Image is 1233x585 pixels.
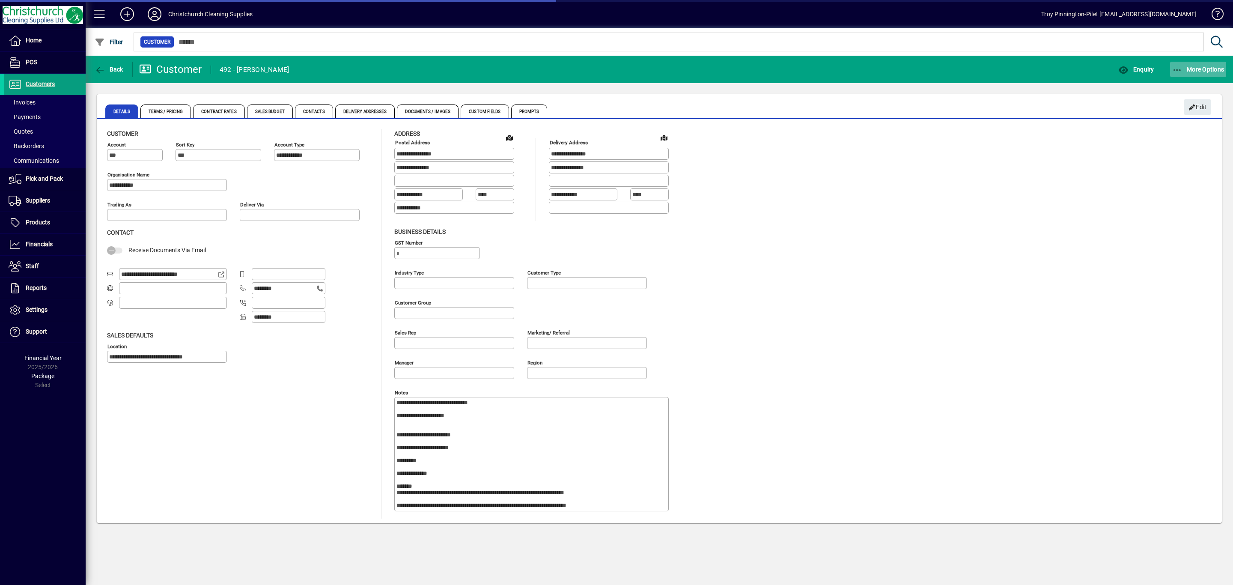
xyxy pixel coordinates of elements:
button: Filter [92,34,125,50]
button: Edit [1184,99,1211,115]
button: Profile [141,6,168,22]
span: Contract Rates [193,104,244,118]
span: Reports [26,284,47,291]
mat-label: Deliver via [240,202,264,208]
span: Back [95,66,123,73]
a: Financials [4,234,86,255]
div: Customer [139,63,202,76]
span: Staff [26,263,39,269]
button: Enquiry [1116,62,1156,77]
mat-label: Account [107,142,126,148]
span: Delivery Addresses [335,104,395,118]
a: Staff [4,256,86,277]
span: Home [26,37,42,44]
span: Address [394,130,420,137]
span: Financial Year [24,355,62,361]
span: More Options [1172,66,1224,73]
a: Knowledge Base [1205,2,1222,30]
span: Custom Fields [461,104,509,118]
mat-label: Customer type [527,269,561,275]
span: POS [26,59,37,66]
span: Customers [26,81,55,87]
a: Settings [4,299,86,321]
span: Contacts [295,104,333,118]
span: Business details [394,228,446,235]
a: Pick and Pack [4,168,86,190]
span: Enquiry [1118,66,1154,73]
mat-label: Industry type [395,269,424,275]
a: Home [4,30,86,51]
div: Troy Pinnington-Pilet [EMAIL_ADDRESS][DOMAIN_NAME] [1041,7,1197,21]
a: POS [4,52,86,73]
span: Prompts [511,104,548,118]
span: Package [31,373,54,379]
mat-label: Location [107,343,127,349]
mat-label: Sort key [176,142,194,148]
span: Backorders [9,143,44,149]
span: Quotes [9,128,33,135]
mat-label: Notes [395,389,408,395]
button: Back [92,62,125,77]
span: Terms / Pricing [140,104,191,118]
span: Sales defaults [107,332,153,339]
a: Invoices [4,95,86,110]
span: Customer [107,130,138,137]
mat-label: Organisation name [107,172,149,178]
a: Reports [4,278,86,299]
a: Suppliers [4,190,86,212]
mat-label: Region [527,359,542,365]
mat-label: Manager [395,359,414,365]
span: Support [26,328,47,335]
span: Contact [107,229,134,236]
mat-label: Trading as [107,202,131,208]
span: Filter [95,39,123,45]
a: Support [4,321,86,343]
a: Quotes [4,124,86,139]
span: Receive Documents Via Email [128,247,206,254]
span: Edit [1188,100,1207,114]
button: Add [113,6,141,22]
mat-label: Sales rep [395,329,416,335]
a: Products [4,212,86,233]
span: Settings [26,306,48,313]
mat-label: Marketing/ Referral [527,329,570,335]
app-page-header-button: Back [86,62,133,77]
span: Payments [9,113,41,120]
span: Customer [144,38,170,46]
a: Backorders [4,139,86,153]
div: Christchurch Cleaning Supplies [168,7,253,21]
a: Payments [4,110,86,124]
a: Communications [4,153,86,168]
span: Financials [26,241,53,248]
span: Invoices [9,99,36,106]
span: Pick and Pack [26,175,63,182]
span: Sales Budget [247,104,293,118]
span: Products [26,219,50,226]
mat-label: Customer group [395,299,431,305]
mat-label: Account Type [274,142,304,148]
button: More Options [1170,62,1227,77]
div: 492 - [PERSON_NAME] [220,63,289,77]
span: Suppliers [26,197,50,204]
a: View on map [503,131,516,144]
mat-label: GST Number [395,239,423,245]
span: Documents / Images [397,104,459,118]
a: View on map [657,131,671,144]
span: Communications [9,157,59,164]
span: Details [105,104,138,118]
